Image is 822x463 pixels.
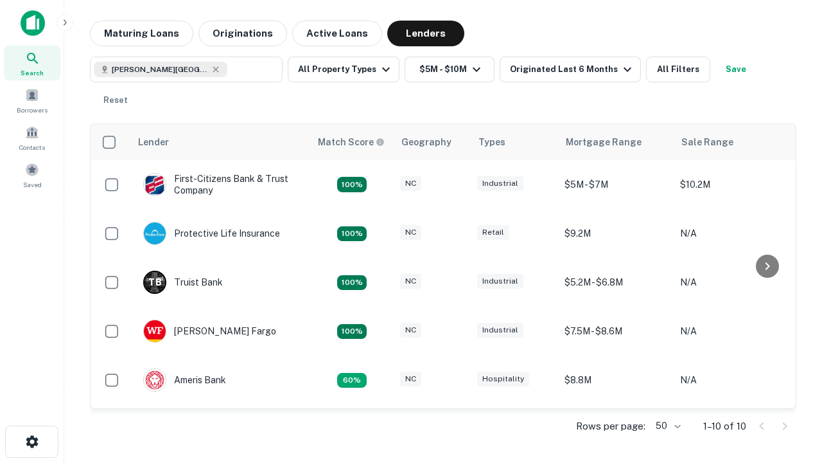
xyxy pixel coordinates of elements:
[337,275,367,291] div: Matching Properties: 3, hasApolloMatch: undefined
[477,372,529,386] div: Hospitality
[558,356,674,404] td: $8.8M
[400,372,421,386] div: NC
[558,307,674,356] td: $7.5M - $8.6M
[19,142,45,152] span: Contacts
[394,124,471,160] th: Geography
[576,419,645,434] p: Rows per page:
[144,222,166,244] img: picture
[318,135,382,149] h6: Match Score
[288,57,399,82] button: All Property Types
[318,135,385,149] div: Capitalize uses an advanced AI algorithm to match your search with the best lender. The match sco...
[337,373,367,388] div: Matching Properties: 1, hasApolloMatch: undefined
[90,21,193,46] button: Maturing Loans
[21,68,44,78] span: Search
[144,320,166,342] img: picture
[646,57,710,82] button: All Filters
[401,134,451,150] div: Geography
[112,64,208,75] span: [PERSON_NAME][GEOGRAPHIC_DATA], [GEOGRAPHIC_DATA]
[17,105,48,115] span: Borrowers
[400,176,421,191] div: NC
[558,404,674,453] td: $9.2M
[400,323,421,338] div: NC
[337,324,367,340] div: Matching Properties: 2, hasApolloMatch: undefined
[674,307,789,356] td: N/A
[292,21,382,46] button: Active Loans
[674,258,789,307] td: N/A
[674,404,789,453] td: N/A
[471,124,558,160] th: Types
[144,369,166,391] img: picture
[400,274,421,289] div: NC
[337,226,367,242] div: Matching Properties: 2, hasApolloMatch: undefined
[95,87,136,113] button: Reset
[143,173,297,196] div: First-citizens Bank & Trust Company
[558,160,674,209] td: $5M - $7M
[681,134,733,150] div: Sale Range
[566,134,642,150] div: Mortgage Range
[558,258,674,307] td: $5.2M - $6.8M
[138,134,169,150] div: Lender
[477,176,523,191] div: Industrial
[337,177,367,192] div: Matching Properties: 2, hasApolloMatch: undefined
[21,10,45,36] img: capitalize-icon.png
[477,225,509,240] div: Retail
[674,124,789,160] th: Sale Range
[143,368,226,392] div: Ameris Bank
[510,62,635,77] div: Originated Last 6 Months
[4,120,60,155] a: Contacts
[148,276,161,289] p: T B
[758,319,822,381] iframe: Chat Widget
[143,320,276,343] div: [PERSON_NAME] Fargo
[703,419,746,434] p: 1–10 of 10
[477,323,523,338] div: Industrial
[143,222,280,245] div: Protective Life Insurance
[4,46,60,80] a: Search
[558,209,674,258] td: $9.2M
[651,417,683,435] div: 50
[715,57,756,82] button: Save your search to get updates of matches that match your search criteria.
[477,274,523,289] div: Industrial
[558,124,674,160] th: Mortgage Range
[130,124,310,160] th: Lender
[500,57,641,82] button: Originated Last 6 Months
[674,356,789,404] td: N/A
[198,21,287,46] button: Originations
[23,179,42,190] span: Saved
[405,57,494,82] button: $5M - $10M
[478,134,505,150] div: Types
[144,174,166,195] img: picture
[310,124,394,160] th: Capitalize uses an advanced AI algorithm to match your search with the best lender. The match sco...
[400,225,421,240] div: NC
[674,209,789,258] td: N/A
[674,160,789,209] td: $10.2M
[387,21,464,46] button: Lenders
[4,83,60,118] a: Borrowers
[143,271,223,294] div: Truist Bank
[4,158,60,192] a: Saved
